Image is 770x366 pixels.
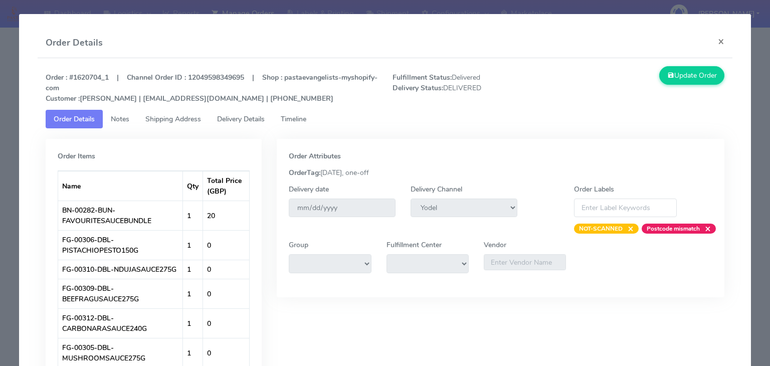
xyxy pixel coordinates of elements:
span: Delivery Details [217,114,265,124]
td: BN-00282-BUN-FAVOURITESAUCEBUNDLE [58,201,183,230]
label: Delivery Channel [411,184,462,195]
input: Enter Label Keywords [574,199,677,217]
label: Order Labels [574,184,614,195]
strong: OrderTag: [289,168,320,177]
td: 1 [183,279,203,308]
td: FG-00312-DBL-CARBONARASAUCE240G [58,308,183,338]
button: Update Order [659,66,724,85]
strong: Order Attributes [289,151,341,161]
h4: Order Details [46,36,103,50]
span: × [623,224,634,234]
div: [DATE], one-off [281,167,720,178]
th: Name [58,171,183,201]
strong: Order : #1620704_1 | Channel Order ID : 12049598349695 | Shop : pastaevangelists-myshopify-com [P... [46,73,377,103]
strong: Customer : [46,94,80,103]
span: Notes [111,114,129,124]
ul: Tabs [46,110,724,128]
strong: Delivery Status: [393,83,443,93]
td: FG-00309-DBL-BEEFRAGUSAUCE275G [58,279,183,308]
span: × [700,224,711,234]
span: Shipping Address [145,114,201,124]
td: FG-00306-DBL-PISTACHIOPESTO150G [58,230,183,260]
label: Group [289,240,308,250]
th: Qty [183,171,203,201]
td: 1 [183,260,203,279]
td: 1 [183,308,203,338]
label: Fulfillment Center [387,240,442,250]
strong: NOT-SCANNED [579,225,623,233]
td: 0 [203,279,249,308]
td: 1 [183,230,203,260]
strong: Fulfillment Status: [393,73,452,82]
strong: Postcode mismatch [647,225,700,233]
span: Delivered DELIVERED [385,72,558,104]
td: 0 [203,260,249,279]
strong: Order Items [58,151,95,161]
td: FG-00310-DBL-NDUJASAUCE275G [58,260,183,279]
th: Total Price (GBP) [203,171,249,201]
span: Order Details [54,114,95,124]
td: 20 [203,201,249,230]
td: 1 [183,201,203,230]
td: 0 [203,230,249,260]
input: Enter Vendor Name [484,254,566,270]
td: 0 [203,308,249,338]
span: Timeline [281,114,306,124]
label: Vendor [484,240,506,250]
label: Delivery date [289,184,329,195]
button: Close [710,28,732,55]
